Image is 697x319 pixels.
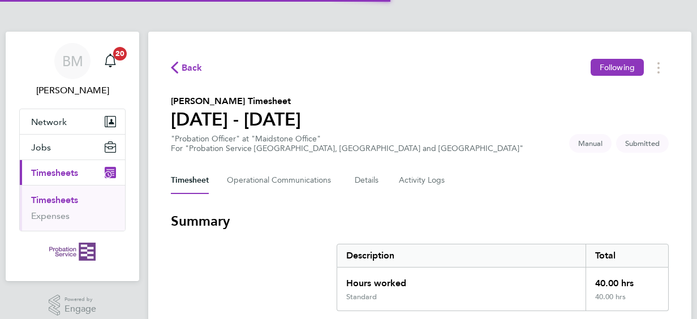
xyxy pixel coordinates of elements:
[113,47,127,61] span: 20
[99,43,122,79] a: 20
[586,292,668,311] div: 40.00 hrs
[31,142,51,153] span: Jobs
[600,62,635,72] span: Following
[31,195,78,205] a: Timesheets
[31,117,67,127] span: Network
[648,59,669,76] button: Timesheets Menu
[399,167,446,194] button: Activity Logs
[171,94,301,108] h2: [PERSON_NAME] Timesheet
[355,167,381,194] button: Details
[337,244,586,267] div: Description
[182,61,203,75] span: Back
[346,292,377,301] div: Standard
[31,210,70,221] a: Expenses
[20,109,125,134] button: Network
[569,134,612,153] span: This timesheet was manually created.
[171,108,301,131] h1: [DATE] - [DATE]
[6,32,139,281] nav: Main navigation
[20,135,125,159] button: Jobs
[171,144,523,153] div: For "Probation Service [GEOGRAPHIC_DATA], [GEOGRAPHIC_DATA] and [GEOGRAPHIC_DATA]"
[19,84,126,97] span: Benjamin Mayhew
[591,59,644,76] button: Following
[586,244,668,267] div: Total
[62,54,83,68] span: BM
[337,244,669,311] div: Summary
[31,167,78,178] span: Timesheets
[64,304,96,314] span: Engage
[49,243,95,261] img: probationservice-logo-retina.png
[171,134,523,153] div: "Probation Officer" at "Maidstone Office"
[49,295,97,316] a: Powered byEngage
[586,268,668,292] div: 40.00 hrs
[171,167,209,194] button: Timesheet
[171,61,203,75] button: Back
[20,185,125,231] div: Timesheets
[171,212,669,230] h3: Summary
[337,268,586,292] div: Hours worked
[616,134,669,153] span: This timesheet is Submitted.
[64,295,96,304] span: Powered by
[20,160,125,185] button: Timesheets
[19,43,126,97] a: BM[PERSON_NAME]
[19,243,126,261] a: Go to home page
[227,167,337,194] button: Operational Communications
